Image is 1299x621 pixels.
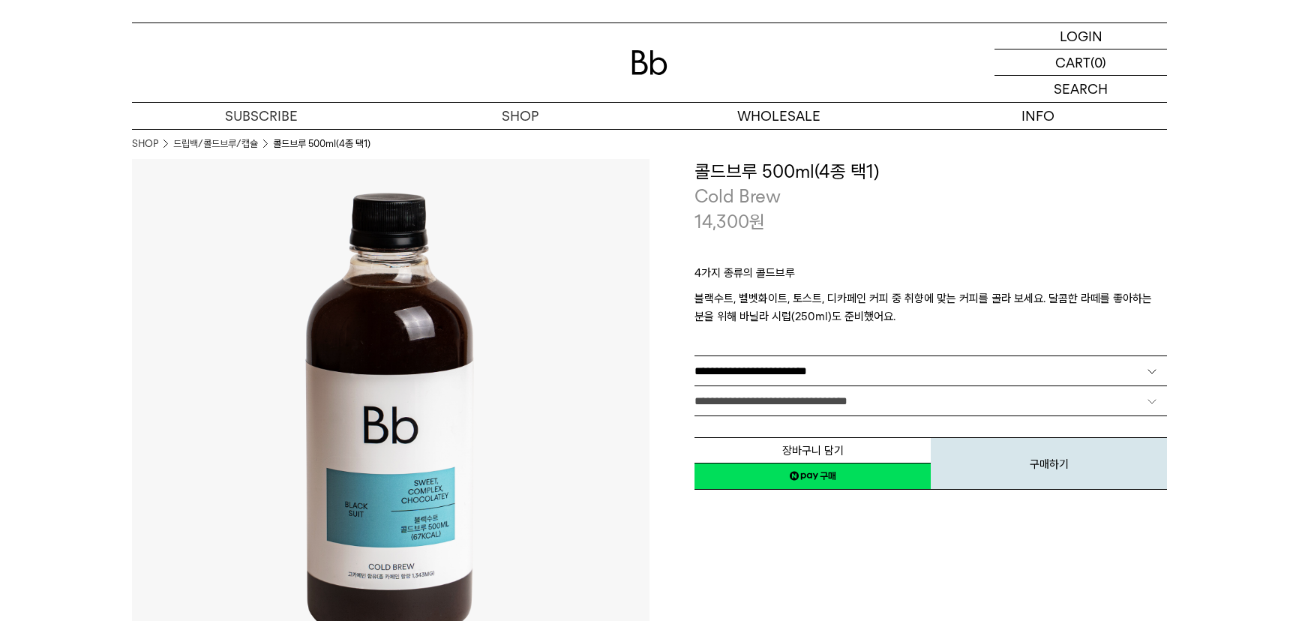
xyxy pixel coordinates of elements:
p: (0) [1090,49,1106,75]
a: 드립백/콜드브루/캡슐 [173,136,258,151]
a: CART (0) [994,49,1167,76]
li: 콜드브루 500ml(4종 택1) [273,136,370,151]
a: SHOP [132,136,158,151]
a: 새창 [694,463,931,490]
p: LOGIN [1060,23,1102,49]
p: INFO [908,103,1167,129]
p: 4가지 종류의 콜드브루 [694,264,1167,289]
h3: 콜드브루 500ml(4종 택1) [694,159,1167,184]
p: 14,300 [694,209,765,235]
p: WHOLESALE [649,103,908,129]
a: SHOP [391,103,649,129]
button: 장바구니 담기 [694,437,931,463]
p: SEARCH [1054,76,1108,102]
p: CART [1055,49,1090,75]
button: 구매하기 [931,437,1167,490]
span: 원 [749,211,765,232]
a: SUBSCRIBE [132,103,391,129]
p: Cold Brew [694,184,1167,209]
a: LOGIN [994,23,1167,49]
img: 로고 [631,50,667,75]
p: 블랙수트, 벨벳화이트, 토스트, 디카페인 커피 중 취향에 맞는 커피를 골라 보세요. 달콤한 라떼를 좋아하는 분을 위해 바닐라 시럽(250ml)도 준비했어요. [694,289,1167,325]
